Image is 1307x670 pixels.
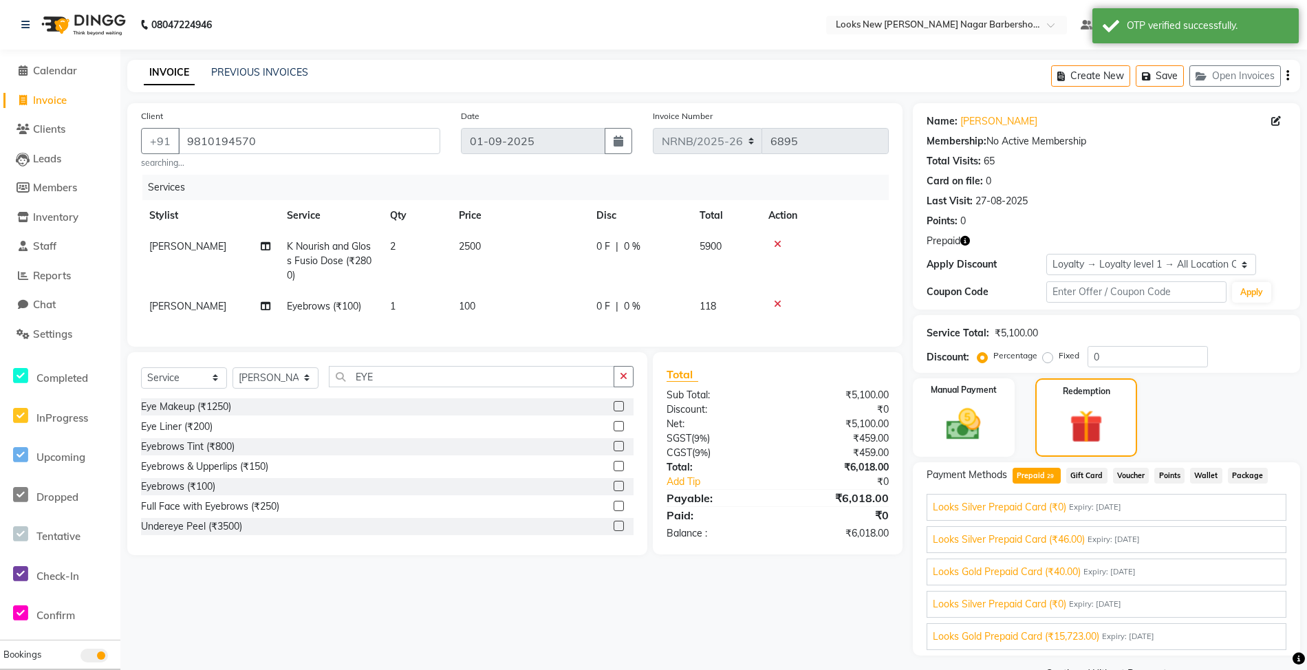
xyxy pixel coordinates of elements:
div: ( ) [656,431,777,446]
label: Manual Payment [931,384,997,396]
a: INVOICE [144,61,195,85]
div: Discount: [656,402,777,417]
span: Total [667,367,698,382]
span: K Nourish and Gloss Fusio Dose (₹2800) [287,240,371,281]
span: Looks Gold Prepaid Card (₹40.00) [933,565,1081,579]
span: Check-In [36,570,79,583]
div: Total Visits: [927,154,981,169]
span: Leads [33,152,61,165]
button: +91 [141,128,180,154]
img: logo [35,6,129,44]
div: Eye Makeup (₹1250) [141,400,231,414]
span: Voucher [1113,468,1149,484]
span: CGST [667,446,692,459]
a: [PERSON_NAME] [960,114,1037,129]
span: Expiry: [DATE] [1069,501,1121,513]
span: 1 [390,300,396,312]
span: Payment Methods [927,468,1007,482]
div: Services [142,175,899,200]
span: 0 F [596,299,610,314]
span: 0 % [624,239,640,254]
span: Prepaid [927,234,960,248]
span: [PERSON_NAME] [149,300,226,312]
div: ₹459.00 [777,446,898,460]
div: 65 [984,154,995,169]
div: Full Face with Eyebrows (₹250) [141,499,279,514]
span: Prepaid [1013,468,1061,484]
span: 5900 [700,240,722,252]
div: Eyebrows & Upperlips (₹150) [141,460,268,474]
span: Staff [33,239,56,252]
b: 08047224946 [151,6,212,44]
a: Members [3,180,117,196]
div: No Active Membership [927,134,1286,149]
div: 0 [960,214,966,228]
div: Balance : [656,526,777,541]
span: Looks Silver Prepaid Card (₹0) [933,597,1066,612]
span: Calendar [33,64,77,77]
a: Calendar [3,63,117,79]
div: Payable: [656,490,777,506]
span: 29 [1045,473,1056,481]
div: Card on file: [927,174,983,188]
span: Upcoming [36,451,85,464]
button: Open Invoices [1189,65,1281,87]
th: Price [451,200,588,231]
th: Service [279,200,382,231]
span: | [616,299,618,314]
span: Confirm [36,609,75,622]
th: Total [691,200,760,231]
span: Clients [33,122,65,136]
span: Wallet [1190,468,1222,484]
div: Last Visit: [927,194,973,208]
span: Looks Silver Prepaid Card (₹46.00) [933,532,1085,547]
a: Invoice [3,93,117,109]
label: Redemption [1063,385,1110,398]
div: 0 [986,174,991,188]
span: Members [33,181,77,194]
span: Bookings [3,649,41,660]
span: 2500 [459,240,481,252]
div: Eyebrows Tint (₹800) [141,440,235,454]
small: searching... [141,157,440,169]
label: Fixed [1059,349,1079,362]
div: Discount: [927,350,969,365]
span: Inventory [33,210,78,224]
span: Eyebrows (₹100) [287,300,361,312]
div: ₹459.00 [777,431,898,446]
div: Total: [656,460,777,475]
a: Add Tip [656,475,798,489]
a: Leads [3,151,117,167]
span: SGST [667,432,691,444]
div: Eye Liner (₹200) [141,420,213,434]
span: 100 [459,300,475,312]
span: Settings [33,327,72,341]
div: OTP verified successfully. [1127,19,1288,33]
span: [PERSON_NAME] [149,240,226,252]
span: Package [1228,468,1268,484]
div: Paid: [656,507,777,523]
div: ₹6,018.00 [777,460,898,475]
div: ₹5,100.00 [777,417,898,431]
span: Expiry: [DATE] [1069,598,1121,610]
span: Expiry: [DATE] [1088,534,1140,545]
a: Settings [3,327,117,343]
label: Client [141,110,163,122]
div: ( ) [656,446,777,460]
span: Looks Gold Prepaid Card (₹15,723.00) [933,629,1099,644]
div: Name: [927,114,958,129]
span: 2 [390,240,396,252]
input: Enter Offer / Coupon Code [1046,281,1227,303]
span: 118 [700,300,716,312]
button: Apply [1232,282,1271,303]
th: Stylist [141,200,279,231]
div: ₹0 [777,402,898,417]
label: Date [461,110,479,122]
div: Coupon Code [927,285,1046,299]
div: Net: [656,417,777,431]
div: Eyebrows (₹100) [141,479,215,494]
span: Looks Silver Prepaid Card (₹0) [933,500,1066,515]
div: ₹6,018.00 [777,526,898,541]
img: _gift.svg [1059,406,1113,447]
button: Save [1136,65,1184,87]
